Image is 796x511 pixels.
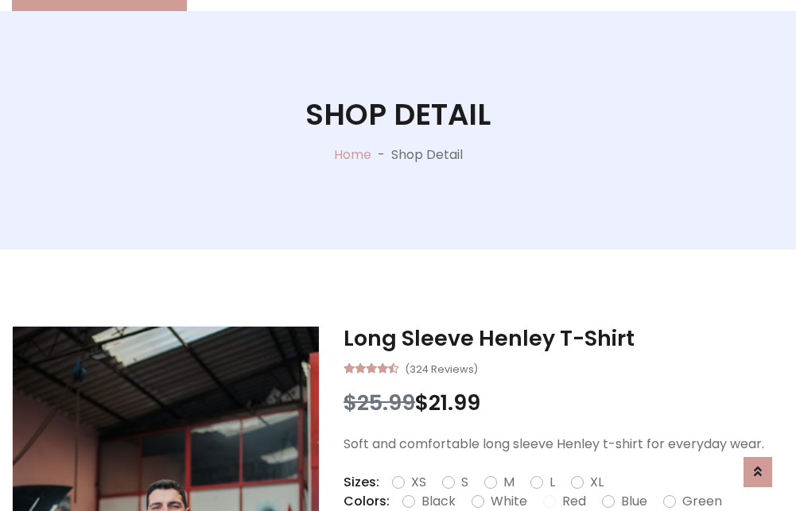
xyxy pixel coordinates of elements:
[590,473,604,492] label: XL
[549,473,555,492] label: L
[344,435,784,454] p: Soft and comfortable long sleeve Henley t-shirt for everyday wear.
[344,492,390,511] p: Colors:
[344,390,784,416] h3: $
[411,473,426,492] label: XS
[344,473,379,492] p: Sizes:
[371,145,391,165] p: -
[405,358,478,377] small: (324 Reviews)
[682,492,722,511] label: Green
[461,473,468,492] label: S
[344,326,784,351] h3: Long Sleeve Henley T-Shirt
[421,492,456,511] label: Black
[491,492,527,511] label: White
[391,145,463,165] p: Shop Detail
[429,388,480,417] span: 21.99
[305,97,491,132] h1: Shop Detail
[503,473,514,492] label: M
[562,492,586,511] label: Red
[334,145,371,164] a: Home
[621,492,647,511] label: Blue
[344,388,415,417] span: $25.99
